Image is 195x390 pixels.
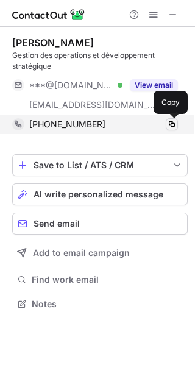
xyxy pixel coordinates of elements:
button: Send email [12,213,188,235]
span: Find work email [32,274,183,285]
button: Find work email [12,271,188,288]
span: [EMAIL_ADDRESS][DOMAIN_NAME] [29,99,156,110]
div: Save to List / ATS / CRM [34,160,166,170]
span: Add to email campaign [33,248,130,258]
span: ***@[DOMAIN_NAME] [29,80,113,91]
button: Reveal Button [130,79,178,91]
button: Notes [12,296,188,313]
span: Send email [34,219,80,229]
span: Notes [32,299,183,310]
img: ContactOut v5.3.10 [12,7,85,22]
div: Gestion des operations et développement stratégique [12,50,188,72]
button: AI write personalized message [12,183,188,205]
span: AI write personalized message [34,190,163,199]
button: Add to email campaign [12,242,188,264]
span: [PHONE_NUMBER] [29,119,105,130]
div: [PERSON_NAME] [12,37,94,49]
button: save-profile-one-click [12,154,188,176]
